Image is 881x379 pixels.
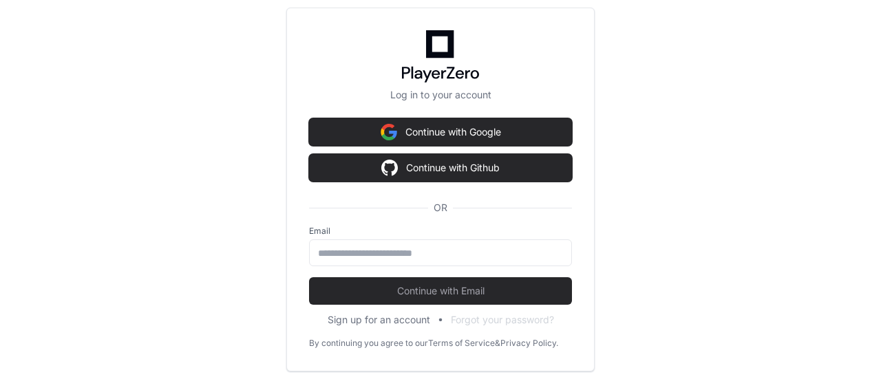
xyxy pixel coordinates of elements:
p: Log in to your account [309,88,572,102]
button: Forgot your password? [451,313,554,327]
img: Sign in with google [381,118,397,146]
a: Privacy Policy. [500,338,558,349]
span: OR [428,201,453,215]
img: Sign in with google [381,154,398,182]
button: Continue with Email [309,277,572,305]
div: By continuing you agree to our [309,338,428,349]
div: & [495,338,500,349]
label: Email [309,226,572,237]
button: Continue with Github [309,154,572,182]
a: Terms of Service [428,338,495,349]
button: Continue with Google [309,118,572,146]
button: Sign up for an account [328,313,430,327]
span: Continue with Email [309,284,572,298]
